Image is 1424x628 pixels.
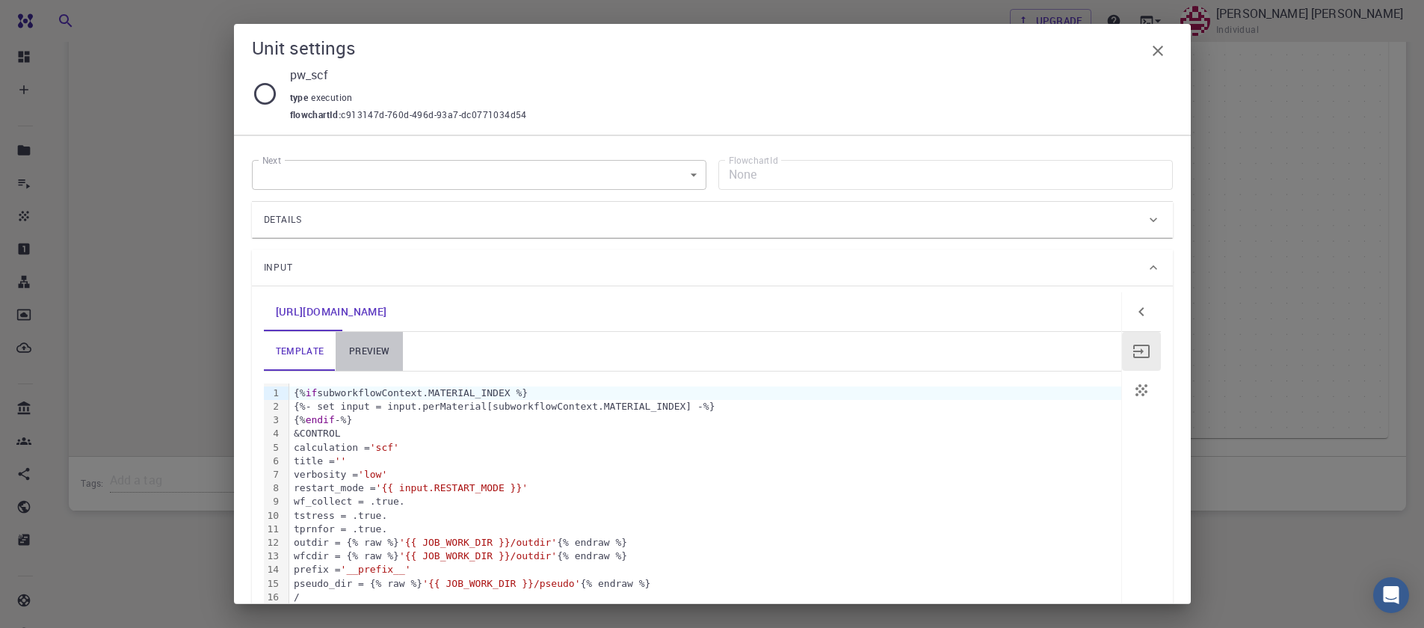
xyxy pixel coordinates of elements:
[289,468,1121,481] div: verbosity =
[341,564,411,575] span: '__prefix__'
[289,563,1121,576] div: prefix =
[358,469,387,480] span: 'low'
[264,292,399,331] a: Double-click to edit
[290,66,1161,84] p: pw_scf
[336,332,403,371] a: preview
[306,414,335,425] span: endif
[264,387,282,400] div: 1
[341,108,526,123] span: c913147d-760d-496d-93a7-dc0771034d54
[264,441,282,455] div: 5
[289,455,1121,468] div: title =
[264,495,282,508] div: 9
[370,442,399,453] span: 'scf'
[264,481,282,495] div: 8
[289,523,1121,536] div: tprnfor = .true.
[264,400,282,413] div: 2
[264,549,282,563] div: 13
[264,427,282,440] div: 4
[311,91,359,103] span: execution
[729,154,778,167] label: FlowchartId
[264,523,282,536] div: 11
[264,208,303,232] span: Details
[289,536,1121,549] div: outdir = {% raw %} {% endraw %}
[422,578,580,589] span: '{{ JOB_WORK_DIR }}/pseudo'
[335,455,347,467] span: ''
[289,441,1121,455] div: calculation =
[264,332,336,371] a: template
[289,400,1121,413] div: {%- set input = input.perMaterial[subworkflowContext.MATERIAL_INDEX] -%}
[264,577,282,591] div: 15
[252,202,1173,238] div: Details
[399,537,557,548] span: '{{ JOB_WORK_DIR }}/outdir'
[264,455,282,468] div: 6
[290,108,342,123] span: flowchartId :
[399,550,557,561] span: '{{ JOB_WORK_DIR }}/outdir'
[289,591,1121,604] div: /
[289,509,1121,523] div: tstress = .true.
[1373,577,1409,613] div: Open Intercom Messenger
[252,250,1173,286] div: Input
[290,91,312,103] span: type
[264,256,294,280] span: Input
[264,413,282,427] div: 3
[252,36,356,60] h5: Unit settings
[289,413,1121,427] div: {% -%}
[264,536,282,549] div: 12
[376,482,528,493] span: '{{ input.RESTART_MODE }}'
[264,563,282,576] div: 14
[264,509,282,523] div: 10
[306,387,318,398] span: if
[262,154,281,167] label: Next
[30,10,84,24] span: Support
[289,481,1121,495] div: restart_mode =
[289,495,1121,508] div: wf_collect = .true.
[264,591,282,604] div: 16
[289,387,1121,400] div: {% subworkflowContext.MATERIAL_INDEX %}
[289,549,1121,563] div: wfcdir = {% raw %} {% endraw %}
[289,577,1121,591] div: pseudo_dir = {% raw %} {% endraw %}
[264,468,282,481] div: 7
[289,427,1121,440] div: &CONTROL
